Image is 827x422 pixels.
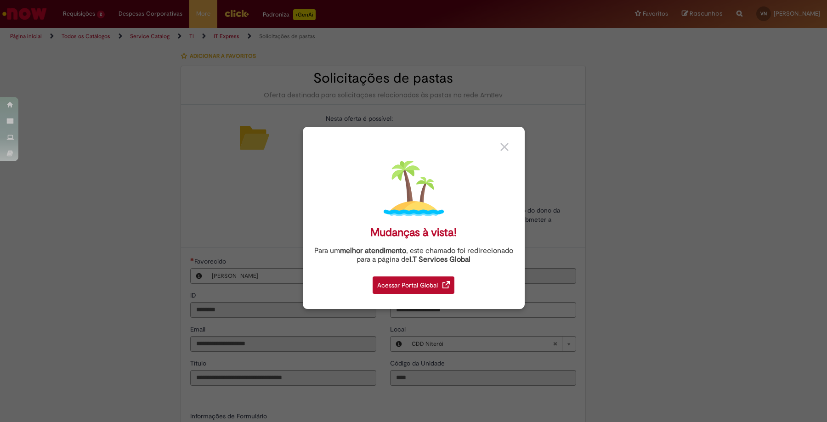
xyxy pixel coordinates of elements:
a: I.T Services Global [409,250,470,264]
img: redirect_link.png [442,281,450,288]
strong: melhor atendimento [340,246,406,255]
img: close_button_grey.png [500,143,509,151]
img: island.png [384,158,444,219]
div: Acessar Portal Global [373,276,454,294]
div: Para um , este chamado foi redirecionado para a página de [310,247,518,264]
a: Acessar Portal Global [373,271,454,294]
div: Mudanças à vista! [370,226,457,239]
